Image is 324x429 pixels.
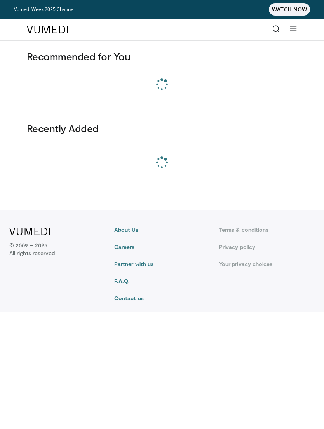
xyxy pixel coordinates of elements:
span: WATCH NOW [269,3,310,16]
p: © 2009 – 2025 [9,242,55,257]
img: VuMedi Logo [27,26,68,33]
a: Partner with us [114,260,210,268]
a: F.A.Q. [114,277,210,285]
a: Vumedi Week 2025 ChannelWATCH NOW [14,3,310,16]
a: Contact us [114,294,210,302]
a: Privacy policy [219,243,315,251]
h3: Recently Added [27,122,297,135]
span: All rights reserved [9,249,55,257]
a: About Us [114,226,210,234]
h3: Recommended for You [27,50,297,63]
img: VuMedi Logo [9,228,50,235]
a: Your privacy choices [219,260,315,268]
a: Terms & conditions [219,226,315,234]
a: Careers [114,243,210,251]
